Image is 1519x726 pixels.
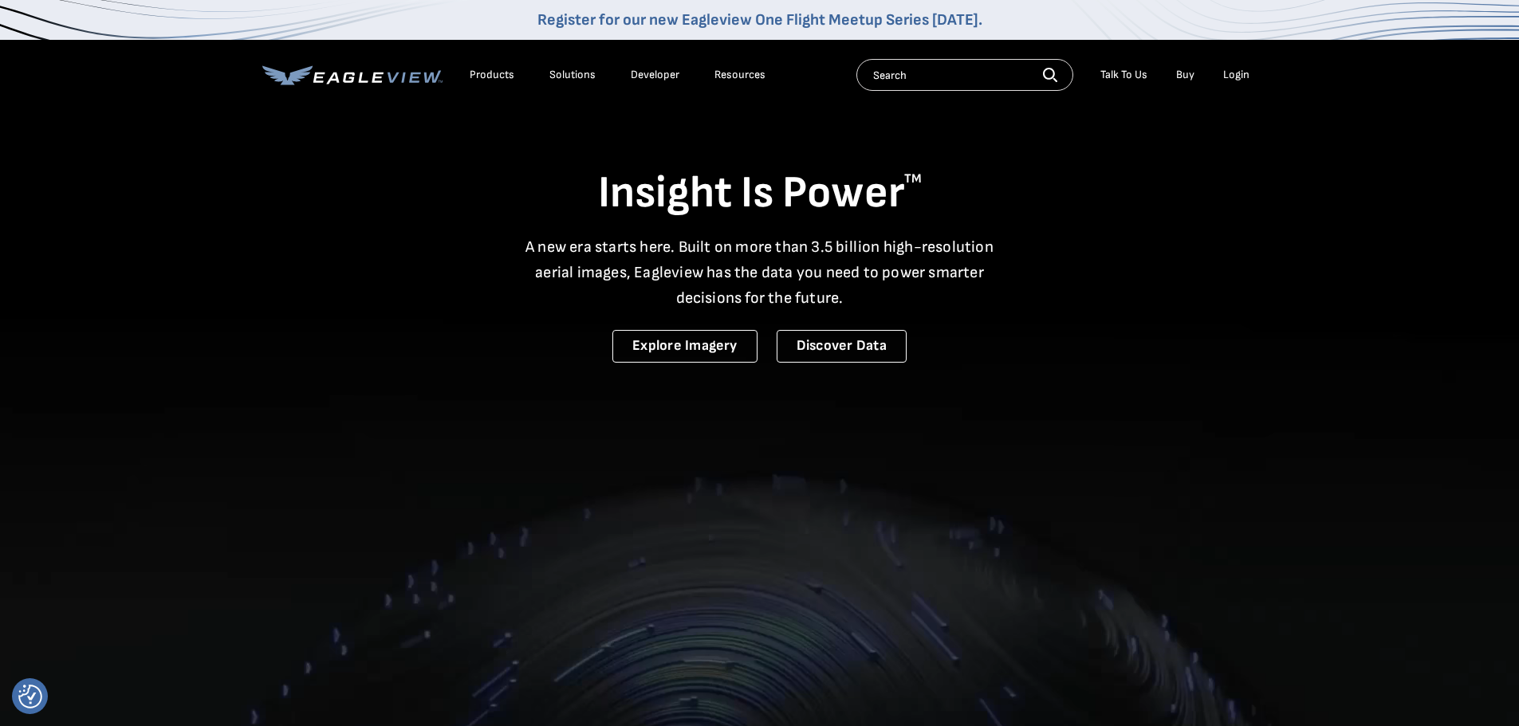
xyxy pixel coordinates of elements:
[631,68,679,82] a: Developer
[714,68,765,82] div: Resources
[856,59,1073,91] input: Search
[612,330,758,363] a: Explore Imagery
[1223,68,1249,82] div: Login
[18,685,42,708] button: Consent Preferences
[516,234,1004,311] p: A new era starts here. Built on more than 3.5 billion high-resolution aerial images, Eagleview ha...
[470,68,514,82] div: Products
[1176,68,1194,82] a: Buy
[262,166,1257,222] h1: Insight Is Power
[537,10,982,29] a: Register for our new Eagleview One Flight Meetup Series [DATE].
[777,330,907,363] a: Discover Data
[1100,68,1147,82] div: Talk To Us
[904,171,922,186] sup: TM
[549,68,596,82] div: Solutions
[18,685,42,708] img: Revisit consent button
